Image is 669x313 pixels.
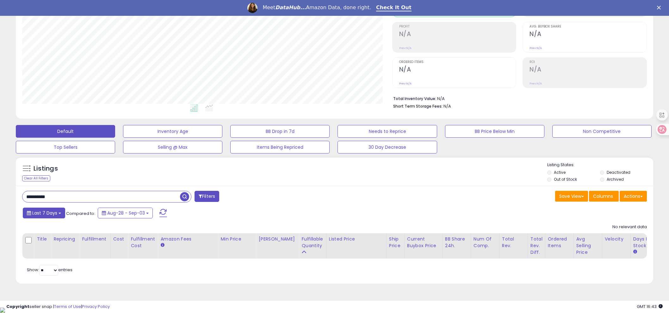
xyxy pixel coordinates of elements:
[399,66,516,74] h2: N/A
[393,103,443,109] b: Short Term Storage Fees:
[399,30,516,39] h2: N/A
[620,191,647,202] button: Actions
[657,6,663,9] div: Close
[22,175,50,181] div: Clear All Filters
[633,236,656,249] div: Days In Stock
[329,236,384,242] div: Listed Price
[6,304,110,310] div: seller snap | |
[82,304,110,310] a: Privacy Policy
[555,191,588,202] button: Save View
[301,236,323,249] div: Fulfillable Quantity
[131,236,155,249] div: Fulfillment Cost
[554,170,566,175] label: Active
[633,249,637,255] small: Days In Stock.
[6,304,29,310] strong: Copyright
[230,141,330,153] button: Items Being Repriced
[393,96,436,101] b: Total Inventory Value:
[399,46,412,50] small: Prev: N/A
[607,170,630,175] label: Deactivated
[376,4,412,11] a: Check It Out
[530,30,647,39] h2: N/A
[607,177,624,182] label: Archived
[443,103,451,109] span: N/A
[554,177,577,182] label: Out of Stock
[552,125,652,138] button: Non Competitive
[34,164,58,173] h5: Listings
[258,236,296,242] div: [PERSON_NAME]
[123,125,222,138] button: Inventory Age
[160,236,215,242] div: Amazon Fees
[32,210,57,216] span: Last 7 Days
[502,236,525,249] div: Total Rev.
[195,191,219,202] button: Filters
[27,267,72,273] span: Show: entries
[399,25,516,28] span: Profit
[612,224,647,230] div: No relevant data
[576,236,599,256] div: Avg Selling Price
[589,191,619,202] button: Columns
[407,236,440,249] div: Current Buybox Price
[82,236,108,242] div: Fulfillment
[530,46,542,50] small: Prev: N/A
[16,125,115,138] button: Default
[474,236,497,249] div: Num of Comp.
[445,125,544,138] button: BB Price Below Min
[637,304,663,310] span: 2025-09-11 16:43 GMT
[389,236,402,249] div: Ship Price
[54,304,81,310] a: Terms of Use
[263,4,371,11] div: Meet Amazon Data, done right.
[530,66,647,74] h2: N/A
[53,236,77,242] div: Repricing
[247,3,257,13] img: Profile image for Georgie
[530,25,647,28] span: Avg. Buybox Share
[445,236,468,249] div: BB Share 24h.
[98,208,153,218] button: Aug-28 - Sep-03
[113,236,126,242] div: Cost
[37,236,48,242] div: Title
[593,193,613,199] span: Columns
[399,82,412,85] small: Prev: N/A
[548,236,571,249] div: Ordered Items
[107,210,145,216] span: Aug-28 - Sep-03
[66,210,95,216] span: Compared to:
[530,60,647,64] span: ROI
[230,125,330,138] button: BB Drop in 7d
[605,236,628,242] div: Velocity
[399,60,516,64] span: Ordered Items
[338,141,437,153] button: 30 Day Decrease
[123,141,222,153] button: Selling @ Max
[547,162,653,168] p: Listing States:
[275,4,306,10] i: DataHub...
[530,236,542,256] div: Total Rev. Diff.
[160,242,164,248] small: Amazon Fees.
[393,94,642,102] li: N/A
[338,125,437,138] button: Needs to Reprice
[220,236,253,242] div: Min Price
[23,208,65,218] button: Last 7 Days
[16,141,115,153] button: Top Sellers
[530,82,542,85] small: Prev: N/A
